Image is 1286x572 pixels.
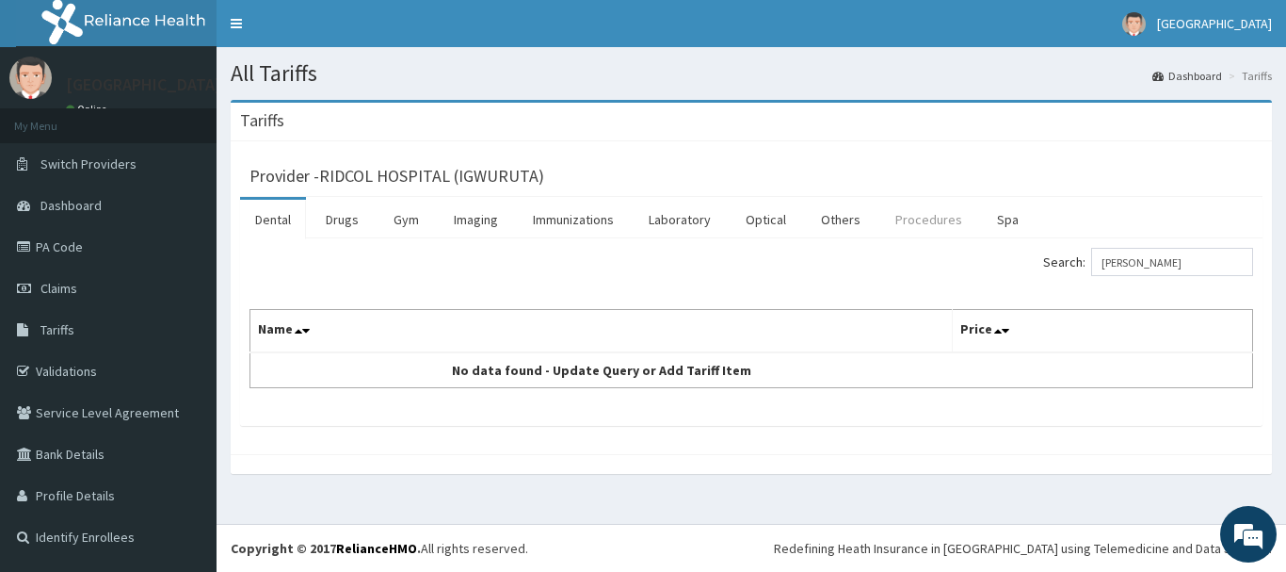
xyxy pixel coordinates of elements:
a: Immunizations [518,200,629,239]
input: Search: [1091,248,1253,276]
a: Drugs [311,200,374,239]
a: Imaging [439,200,513,239]
img: d_794563401_company_1708531726252_794563401 [35,94,76,141]
h3: Tariffs [240,112,284,129]
th: Name [250,310,953,353]
th: Price [952,310,1253,353]
a: Optical [731,200,801,239]
a: Online [66,103,111,116]
div: Chat with us now [98,106,316,130]
a: Others [806,200,876,239]
img: User Image [9,57,52,99]
h1: All Tariffs [231,61,1272,86]
a: Dental [240,200,306,239]
footer: All rights reserved. [217,524,1286,572]
span: [GEOGRAPHIC_DATA] [1157,15,1272,32]
div: Minimize live chat window [309,9,354,55]
textarea: Type your message and hit 'Enter' [9,376,359,442]
span: Dashboard [40,197,102,214]
a: RelianceHMO [336,540,417,557]
td: No data found - Update Query or Add Tariff Item [250,352,953,388]
a: Gym [378,200,434,239]
span: Claims [40,280,77,297]
img: User Image [1122,12,1146,36]
a: Laboratory [634,200,726,239]
h3: Provider - RIDCOL HOSPITAL (IGWURUTA) [249,168,544,185]
li: Tariffs [1224,68,1272,84]
span: We're online! [109,168,260,358]
label: Search: [1043,248,1253,276]
p: [GEOGRAPHIC_DATA] [66,76,221,93]
a: Procedures [880,200,977,239]
a: Dashboard [1152,68,1222,84]
span: Switch Providers [40,155,137,172]
span: Tariffs [40,321,74,338]
strong: Copyright © 2017 . [231,540,421,557]
a: Spa [982,200,1034,239]
div: Redefining Heath Insurance in [GEOGRAPHIC_DATA] using Telemedicine and Data Science! [774,539,1272,558]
